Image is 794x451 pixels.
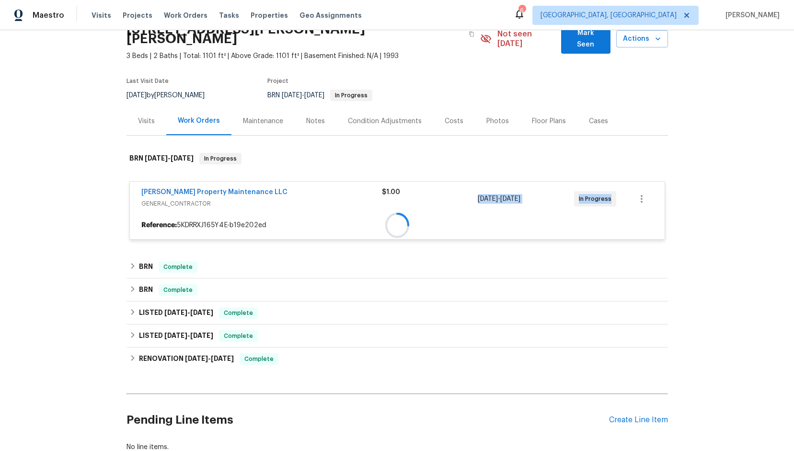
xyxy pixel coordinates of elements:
[518,6,525,15] div: 6
[160,262,196,272] span: Complete
[497,29,555,48] span: Not seen [DATE]
[171,155,194,162] span: [DATE]
[185,355,234,362] span: -
[486,116,509,126] div: Photos
[123,11,152,20] span: Projects
[219,12,239,19] span: Tasks
[243,116,283,126] div: Maintenance
[382,189,400,196] span: $1.00
[164,332,187,339] span: [DATE]
[589,116,608,126] div: Cases
[141,189,288,196] a: [PERSON_NAME] Property Maintenance LLC
[127,347,668,370] div: RENOVATION [DATE]-[DATE]Complete
[164,309,187,316] span: [DATE]
[139,284,153,296] h6: BRN
[282,92,302,99] span: [DATE]
[609,416,668,425] div: Create Line Item
[579,194,615,204] span: In Progress
[200,154,241,163] span: In Progress
[722,11,780,20] span: [PERSON_NAME]
[127,143,668,174] div: BRN [DATE]-[DATE]In Progress
[164,309,213,316] span: -
[211,355,234,362] span: [DATE]
[139,330,213,342] h6: LISTED
[478,196,498,202] span: [DATE]
[348,116,422,126] div: Condition Adjustments
[178,116,220,126] div: Work Orders
[127,278,668,301] div: BRN Complete
[241,354,277,364] span: Complete
[33,11,64,20] span: Maestro
[561,24,610,54] button: Mark Seen
[145,155,194,162] span: -
[127,398,609,442] h2: Pending Line Items
[282,92,324,99] span: -
[185,355,208,362] span: [DATE]
[267,92,372,99] span: BRN
[478,194,520,204] span: -
[164,11,207,20] span: Work Orders
[164,332,213,339] span: -
[624,33,660,45] span: Actions
[127,301,668,324] div: LISTED [DATE]-[DATE]Complete
[92,11,111,20] span: Visits
[500,196,520,202] span: [DATE]
[463,25,480,43] button: Copy Address
[145,155,168,162] span: [DATE]
[445,116,463,126] div: Costs
[220,331,257,341] span: Complete
[251,11,288,20] span: Properties
[141,199,382,208] span: GENERAL_CONTRACTOR
[139,307,213,319] h6: LISTED
[331,93,371,98] span: In Progress
[139,261,153,273] h6: BRN
[299,11,362,20] span: Geo Assignments
[127,78,169,84] span: Last Visit Date
[138,116,155,126] div: Visits
[127,24,463,44] h2: [STREET_ADDRESS][PERSON_NAME][PERSON_NAME]
[127,90,216,101] div: by [PERSON_NAME]
[304,92,324,99] span: [DATE]
[616,30,668,48] button: Actions
[127,255,668,278] div: BRN Complete
[190,309,213,316] span: [DATE]
[220,308,257,318] span: Complete
[127,92,147,99] span: [DATE]
[541,11,677,20] span: [GEOGRAPHIC_DATA], [GEOGRAPHIC_DATA]
[267,78,288,84] span: Project
[532,116,566,126] div: Floor Plans
[139,353,234,365] h6: RENOVATION
[127,324,668,347] div: LISTED [DATE]-[DATE]Complete
[306,116,325,126] div: Notes
[190,332,213,339] span: [DATE]
[569,27,603,51] span: Mark Seen
[129,153,194,164] h6: BRN
[127,51,481,61] span: 3 Beds | 2 Baths | Total: 1101 ft² | Above Grade: 1101 ft² | Basement Finished: N/A | 1993
[160,285,196,295] span: Complete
